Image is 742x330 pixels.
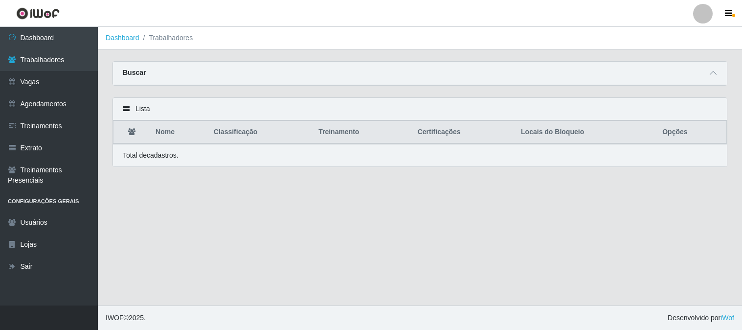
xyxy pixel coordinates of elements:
[656,121,726,144] th: Opções
[668,313,734,323] span: Desenvolvido por
[313,121,412,144] th: Treinamento
[106,313,146,323] span: © 2025 .
[16,7,60,20] img: CoreUI Logo
[208,121,313,144] th: Classificação
[113,98,727,120] div: Lista
[123,150,179,161] p: Total de cadastros.
[515,121,656,144] th: Locais do Bloqueio
[139,33,193,43] li: Trabalhadores
[106,34,139,42] a: Dashboard
[123,69,146,76] strong: Buscar
[98,27,742,49] nav: breadcrumb
[106,314,124,322] span: IWOF
[412,121,515,144] th: Certificações
[150,121,208,144] th: Nome
[720,314,734,322] a: iWof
